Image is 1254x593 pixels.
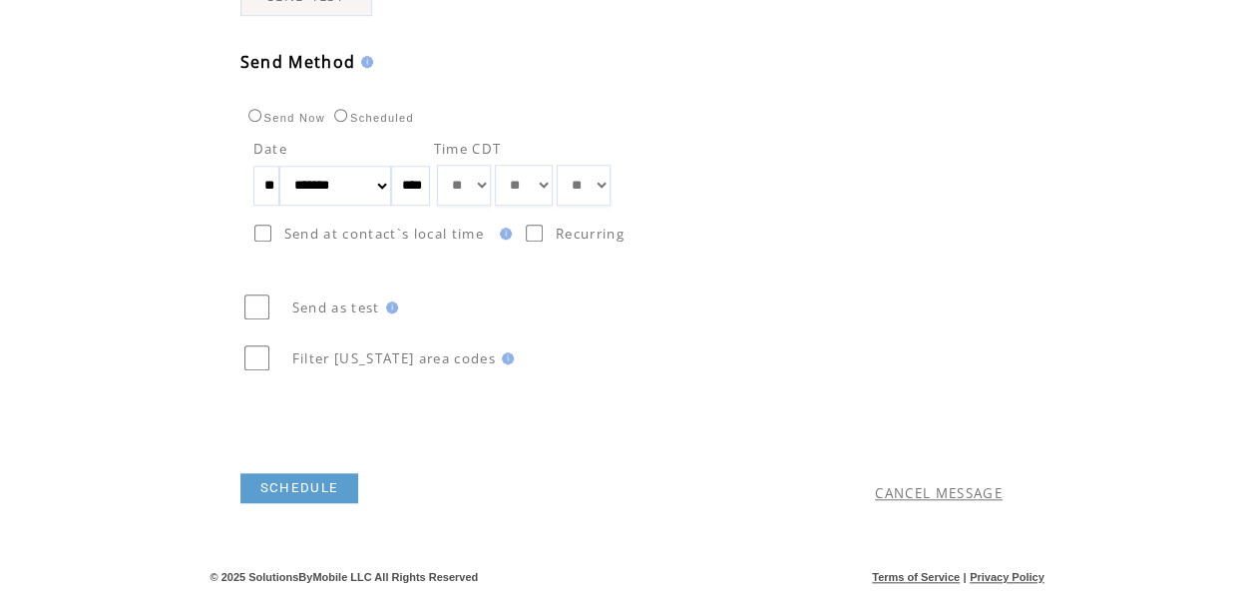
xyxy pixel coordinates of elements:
[210,571,479,583] span: © 2025 SolutionsByMobile LLC All Rights Reserved
[284,225,484,243] span: Send at contact`s local time
[355,56,373,68] img: help.gif
[872,571,960,583] a: Terms of Service
[253,140,287,158] span: Date
[334,109,347,122] input: Scheduled
[434,140,502,158] span: Time CDT
[243,112,325,124] label: Send Now
[329,112,414,124] label: Scheduled
[240,51,356,73] span: Send Method
[380,301,398,313] img: help.gif
[496,352,514,364] img: help.gif
[292,298,380,316] span: Send as test
[970,571,1045,583] a: Privacy Policy
[248,109,261,122] input: Send Now
[963,571,966,583] span: |
[556,225,625,243] span: Recurring
[240,473,359,503] a: SCHEDULE
[494,228,512,240] img: help.gif
[292,349,496,367] span: Filter [US_STATE] area codes
[875,484,1003,502] a: CANCEL MESSAGE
